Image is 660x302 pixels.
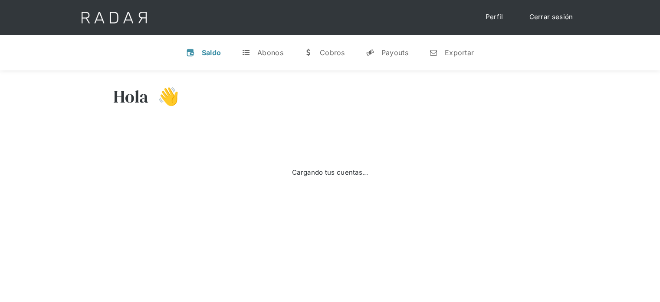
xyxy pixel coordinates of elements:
a: Cerrar sesión [521,9,582,26]
div: Payouts [381,48,408,57]
div: Cobros [320,48,345,57]
div: Exportar [445,48,474,57]
div: Abonos [257,48,283,57]
div: y [366,48,374,57]
h3: 👋 [149,86,179,107]
a: Perfil [477,9,512,26]
h3: Hola [113,86,149,107]
div: t [242,48,250,57]
div: n [429,48,438,57]
div: Saldo [202,48,221,57]
div: v [186,48,195,57]
div: w [304,48,313,57]
div: Cargando tus cuentas... [292,168,368,178]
